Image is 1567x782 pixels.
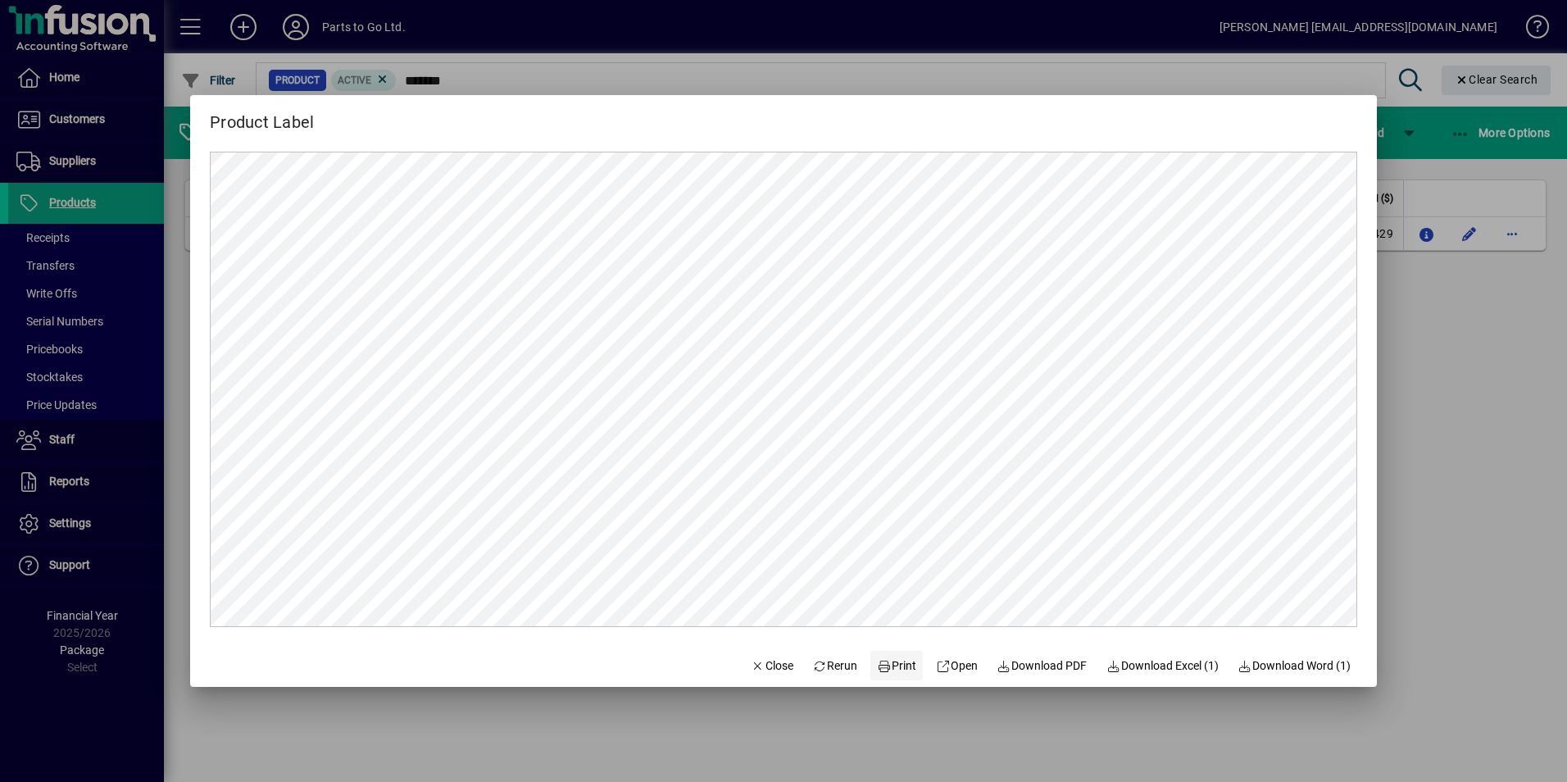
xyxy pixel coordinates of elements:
h2: Product Label [190,95,334,135]
span: Print [877,657,916,675]
button: Print [870,651,923,680]
a: Open [929,651,984,680]
button: Download Word (1) [1232,651,1358,680]
span: Rerun [813,657,858,675]
button: Download Excel (1) [1100,651,1225,680]
button: Close [744,651,800,680]
span: Close [751,657,793,675]
span: Open [936,657,978,675]
span: Download Word (1) [1238,657,1351,675]
a: Download PDF [991,651,1094,680]
span: Download Excel (1) [1106,657,1219,675]
span: Download PDF [997,657,1088,675]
